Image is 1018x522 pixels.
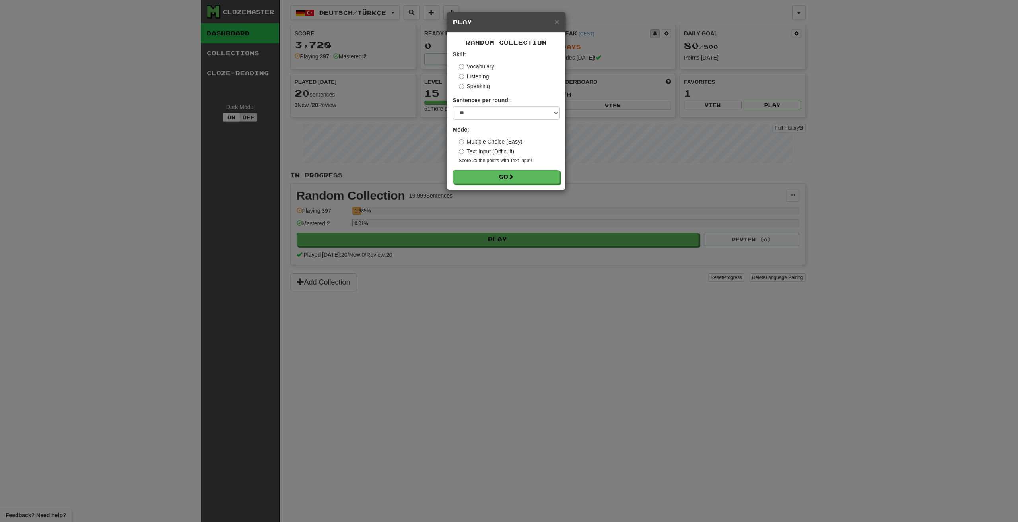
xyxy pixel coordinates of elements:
input: Speaking [459,84,464,89]
button: Go [453,170,560,184]
label: Multiple Choice (Easy) [459,138,523,146]
strong: Mode: [453,126,469,133]
span: × [554,17,559,26]
h5: Play [453,18,560,26]
label: Listening [459,72,489,80]
input: Multiple Choice (Easy) [459,139,464,144]
strong: Skill: [453,51,466,58]
label: Sentences per round: [453,96,510,104]
input: Text Input (Difficult) [459,149,464,154]
input: Vocabulary [459,64,464,69]
small: Score 2x the points with Text Input ! [459,157,560,164]
span: Random Collection [466,39,547,46]
label: Vocabulary [459,62,494,70]
label: Speaking [459,82,490,90]
input: Listening [459,74,464,79]
button: Close [554,17,559,26]
label: Text Input (Difficult) [459,147,515,155]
